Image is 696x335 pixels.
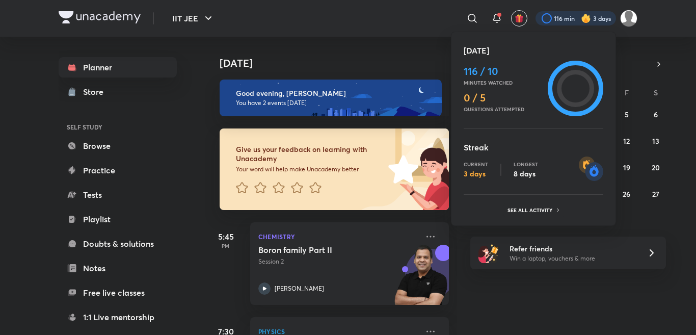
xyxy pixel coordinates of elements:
[464,161,488,167] p: Current
[507,207,555,213] p: See all activity
[514,161,538,167] p: Longest
[514,169,538,178] p: 8 days
[579,157,603,181] img: streak
[464,106,544,112] p: Questions attempted
[464,80,544,86] p: Minutes watched
[464,44,603,57] h5: [DATE]
[464,65,544,78] h4: 116 / 10
[464,92,544,104] h4: 0 / 5
[464,141,603,153] h5: Streak
[464,169,488,178] p: 3 days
